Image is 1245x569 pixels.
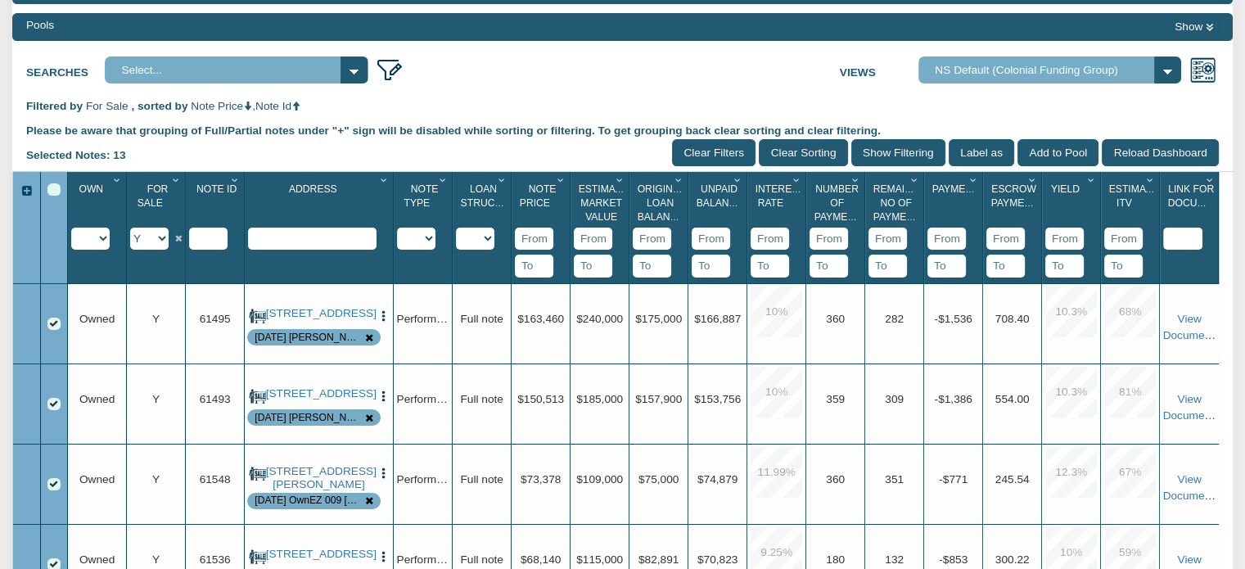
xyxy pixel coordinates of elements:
[377,309,390,323] img: cell-menu.png
[404,183,438,209] span: Note Type
[152,473,160,485] span: Y
[110,172,125,187] div: Column Menu
[460,393,503,405] span: Full note
[1045,178,1100,278] div: Sort None
[26,56,105,80] label: Searches
[885,393,904,405] span: 309
[47,183,61,196] div: Select All
[694,393,741,405] span: $153,756
[692,178,747,278] div: Sort None
[553,172,569,187] div: Column Menu
[494,172,510,187] div: Column Menu
[397,178,452,228] div: Note Type Sort None
[1045,228,1084,251] input: From
[255,331,363,345] div: Note is contained in the pool 8-21-25 Mixon 001 T1
[995,393,1030,405] span: 554.00
[152,553,160,566] span: Y
[460,553,503,566] span: Full note
[810,255,848,278] input: To
[79,473,115,485] span: Owned
[517,393,564,405] span: $150,513
[252,100,255,112] span: ,
[579,183,635,224] span: Estimated Market Value
[826,553,845,566] span: 180
[995,553,1030,566] span: 300.22
[521,553,561,566] span: $68,140
[255,100,291,112] span: Note Id
[692,255,730,278] input: To
[515,255,553,278] input: To
[671,172,687,187] div: Column Menu
[200,393,231,405] span: 61493
[759,139,848,166] input: Clear Sorting
[1104,178,1159,278] div: Sort None
[1104,255,1143,278] input: To
[396,313,451,325] span: Performing
[751,287,802,337] div: 10.0
[249,387,266,404] img: for_sale.png
[1084,172,1099,187] div: Column Menu
[672,139,756,166] input: Clear Filters
[255,494,363,508] div: Note is contained in the pool 9-4-25 OwnEZ 009 T3
[730,172,746,187] div: Column Menu
[200,313,231,325] span: 61495
[826,473,845,485] span: 360
[515,178,570,278] div: Sort None
[1109,183,1166,209] span: Estimated Itv
[694,313,741,325] span: $166,887
[520,183,557,209] span: Note Price
[848,172,864,187] div: Column Menu
[751,178,805,228] div: Interest Rate Sort None
[255,411,363,425] div: Note is contained in the pool 8-21-25 Mixon 001 T1
[995,313,1030,325] span: 708.40
[576,473,623,485] span: $109,000
[826,393,845,405] span: 359
[991,183,1038,209] span: Escrow Payment
[515,178,570,228] div: Note Price Sort None
[868,178,923,278] div: Sort None
[810,228,848,251] input: From
[169,172,184,187] div: Column Menu
[633,178,688,228] div: Original Loan Balance Sort None
[460,473,503,485] span: Full note
[1105,287,1156,337] div: 68.0
[377,465,390,481] button: Press to open the note menu
[138,183,169,209] span: For Sale
[1045,178,1100,228] div: Yield Sort None
[885,473,904,485] span: 351
[200,473,231,485] span: 61548
[79,313,115,325] span: Owned
[396,473,451,485] span: Performing
[934,313,972,325] span: -$1,536
[576,313,623,325] span: $240,000
[138,100,188,112] span: sorted by
[26,139,138,172] div: Selected Notes: 13
[692,228,730,251] input: From
[932,183,1002,195] span: Payment(P&I)
[1162,473,1219,502] a: View Documents
[377,550,390,564] img: cell-menu.png
[810,178,864,278] div: Sort None
[249,465,266,482] img: for_sale.png
[751,228,789,251] input: From
[1202,172,1218,187] div: Column Menu
[1051,183,1080,195] span: Yield
[248,178,393,250] div: Sort None
[826,313,845,325] span: 360
[79,553,115,566] span: Owned
[1104,178,1159,228] div: Estimated Itv Sort None
[521,473,561,485] span: $73,378
[949,139,1014,166] input: Label as
[927,178,982,228] div: Payment(P&I) Sort None
[574,255,612,278] input: To
[1163,178,1219,250] div: Sort None
[814,183,868,224] span: Number Of Payments
[130,178,185,250] div: Sort None
[751,255,789,278] input: To
[633,178,688,278] div: Sort None
[377,390,390,404] img: cell-menu.png
[249,307,266,324] img: for_sale.png
[697,473,738,485] span: $74,879
[1025,172,1040,187] div: Column Menu
[633,228,671,251] input: From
